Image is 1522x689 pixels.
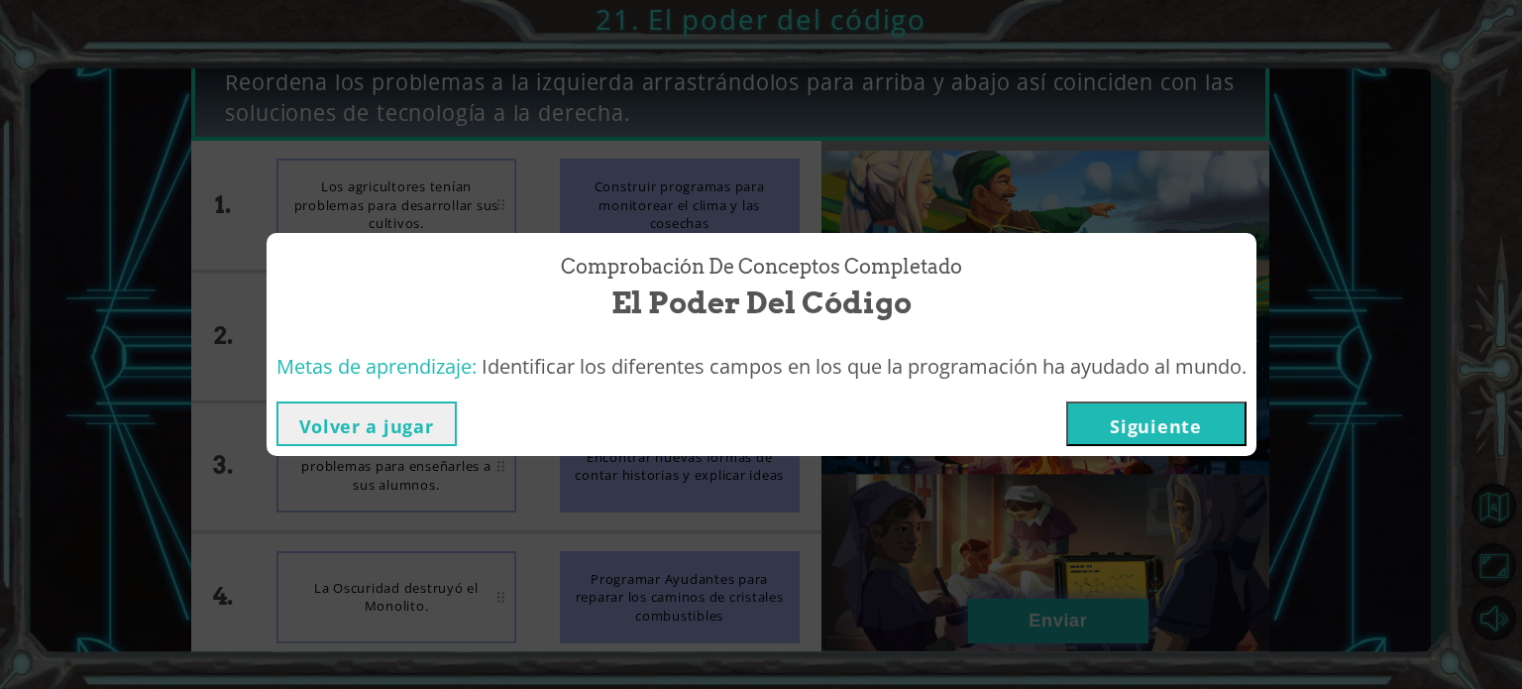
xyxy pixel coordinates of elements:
[561,253,962,282] span: Comprobación de conceptos Completado
[276,353,477,380] span: Metas de aprendizaje:
[1066,402,1247,446] button: Siguiente
[611,282,912,324] span: El poder del código
[276,402,457,446] button: Volver a jugar
[482,353,1247,380] span: Identificar los diferentes campos en los que la programación ha ayudado al mundo.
